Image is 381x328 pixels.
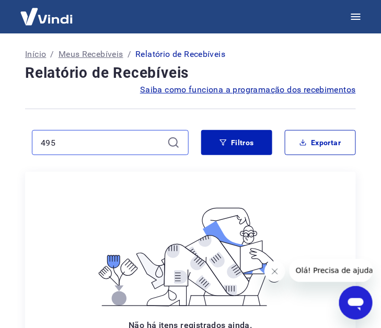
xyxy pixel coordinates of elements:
a: Meus Recebíveis [59,48,123,61]
a: Saiba como funciona a programação dos recebimentos [140,84,356,96]
a: Início [25,48,46,61]
input: Busque pelo número do pedido [41,135,163,150]
h4: Relatório de Recebíveis [25,63,356,84]
img: Vindi [13,1,80,32]
p: Relatório de Recebíveis [135,48,225,61]
button: Exportar [285,130,356,155]
span: Olá! Precisa de ajuda? [6,7,88,16]
iframe: Botão para abrir a janela de mensagens [339,286,373,320]
iframe: Mensagem da empresa [290,259,373,282]
p: / [50,48,54,61]
p: / [128,48,131,61]
button: Filtros [201,130,272,155]
iframe: Fechar mensagem [264,261,285,282]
